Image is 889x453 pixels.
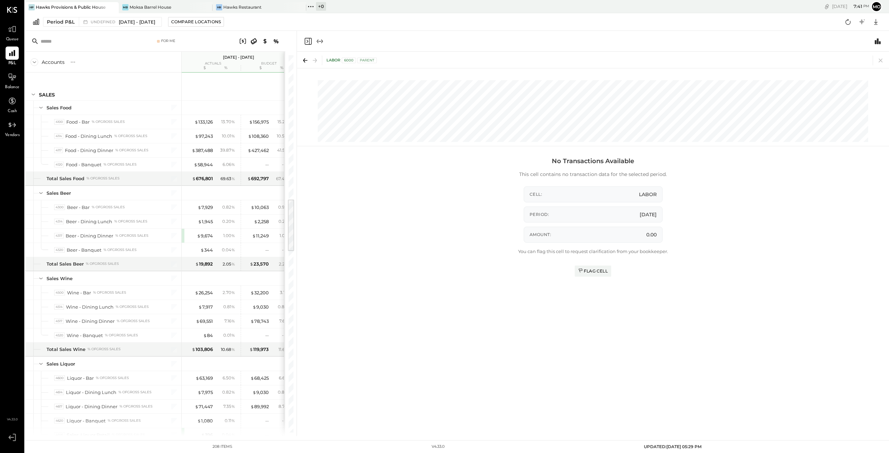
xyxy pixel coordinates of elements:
[231,161,235,167] span: %
[265,418,269,424] div: --
[252,304,269,310] div: 9,030
[231,176,235,181] span: %
[265,247,269,253] div: --
[197,233,201,238] span: $
[67,418,106,424] div: Liquor - Banquet
[222,389,235,395] div: 0.82
[282,247,291,253] div: --
[213,444,232,450] div: 208 items
[115,233,148,238] div: % of GROSS SALES
[54,247,65,253] div: 4320
[215,65,237,71] div: %
[247,176,251,181] span: $
[241,65,269,71] div: $
[252,233,269,239] div: 11,249
[250,404,254,409] span: $
[519,154,667,168] h3: No Transactions Available
[223,332,235,338] div: 0.01
[222,133,235,139] div: 10.01
[195,404,199,409] span: $
[115,148,148,153] div: % of GROSS SALES
[231,233,235,238] span: %
[282,432,291,438] div: --
[198,204,201,210] span: $
[222,247,235,253] div: 0.04
[222,218,235,225] div: 0.20
[252,233,256,238] span: $
[231,119,235,124] span: %
[277,119,291,125] div: 15.27
[280,290,291,296] div: 3.13
[54,404,64,410] div: 4617
[640,211,657,218] span: [DATE]
[161,39,175,43] div: For Me
[518,248,668,254] p: You can flag this cell to request clarification from your bookkeeper.
[223,233,235,239] div: 1.00
[221,176,235,182] div: 69.63
[252,389,269,396] div: 9,030
[249,346,253,352] span: $
[530,191,542,197] span: Cell:
[198,218,213,225] div: 1,945
[221,119,235,125] div: 13.70
[54,290,65,296] div: 4500
[92,119,125,124] div: % of GROSS SALES
[192,346,213,353] div: 103,806
[231,318,235,324] span: %
[250,403,269,410] div: 89,992
[279,346,291,353] div: 11.67
[0,70,24,91] a: Balance
[874,37,882,45] button: Switch to Chart module
[47,261,84,267] div: Total Sales Beer
[194,162,198,167] span: $
[182,62,234,65] div: actuals
[54,389,64,395] div: 4614
[39,91,55,98] div: SALES
[250,375,269,381] div: 68,425
[276,176,291,182] div: 67.40
[231,247,235,252] span: %
[91,20,117,24] span: undefined
[231,133,235,139] span: %
[221,346,235,353] div: 10.68
[66,318,115,325] div: Wine - Dining Dinner
[54,233,64,239] div: 4317
[316,37,324,45] button: Expand panel (e)
[250,375,254,381] span: $
[282,332,291,338] div: --
[224,318,235,324] div: 7.16
[279,375,291,381] div: 6.66
[119,19,155,25] span: [DATE] - [DATE]
[220,147,235,153] div: 39.87
[65,147,113,154] div: Food - Dining Dinner
[96,376,129,380] div: % of GROSS SALES
[265,161,269,168] div: --
[54,162,64,168] div: 4120
[168,17,224,27] button: Compare Locations
[197,418,201,423] span: $
[0,47,24,67] a: P&L
[277,147,291,153] div: 41.59
[122,4,128,10] div: MB
[432,444,444,450] div: v 4.33.0
[646,231,657,238] span: 0.00
[66,119,90,125] div: Food - Bar
[8,108,17,115] span: Cash
[231,375,235,380] span: %
[196,375,199,381] span: $
[250,318,254,324] span: $
[67,247,101,253] div: Beer - Banquet
[279,318,291,324] div: 7.66
[222,432,235,438] div: 0.04
[198,389,201,395] span: $
[54,119,64,125] div: 4100
[530,232,551,237] span: Amount:
[196,318,213,325] div: 69,551
[112,433,145,437] div: % of GROSS SALES
[192,147,213,154] div: 387,488
[54,133,63,139] div: 4114
[248,133,252,139] span: $
[8,60,16,67] span: P&L
[254,219,258,224] span: $
[223,55,254,60] p: [DATE] - [DATE]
